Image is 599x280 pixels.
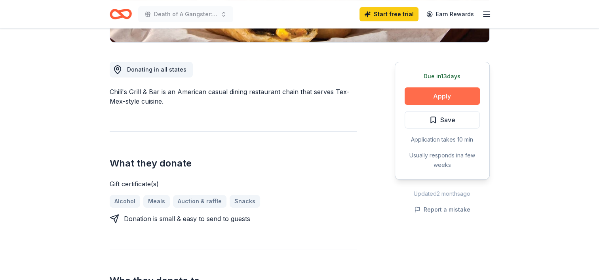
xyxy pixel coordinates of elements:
button: Death of A Gangster: A 1920s Mafia Marriage Murder Mystery [138,6,233,22]
a: Home [110,5,132,23]
h2: What they donate [110,157,357,170]
a: Alcohol [110,195,140,208]
button: Apply [405,87,480,105]
a: Earn Rewards [422,7,479,21]
a: Snacks [230,195,260,208]
div: Gift certificate(s) [110,179,357,189]
a: Start free trial [359,7,418,21]
div: Usually responds in a few weeks [405,151,480,170]
span: Save [440,115,455,125]
span: Death of A Gangster: A 1920s Mafia Marriage Murder Mystery [154,9,217,19]
div: Donation is small & easy to send to guests [124,214,250,223]
div: Due in 13 days [405,72,480,81]
button: Save [405,111,480,129]
button: Report a mistake [414,205,470,214]
div: Chili's Grill & Bar is an American casual dining restaurant chain that serves Tex-Mex-style cuisine. [110,87,357,106]
a: Meals [143,195,170,208]
div: Application takes 10 min [405,135,480,144]
a: Auction & raffle [173,195,226,208]
div: Updated 2 months ago [395,189,490,199]
span: Donating in all states [127,66,186,73]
